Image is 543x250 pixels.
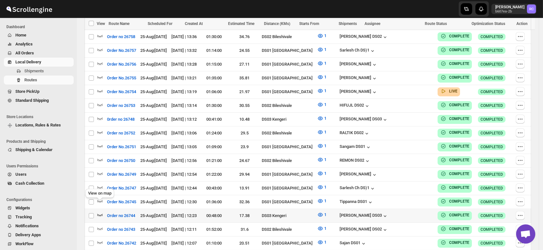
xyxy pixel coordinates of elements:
[516,21,528,26] span: Action
[481,48,503,53] span: COMPLETED
[201,130,227,136] div: 01:24:00
[264,21,290,26] span: Distance (KMs)
[340,199,374,206] button: Tippanna DS01
[449,103,469,107] b: COMPLETE
[340,144,372,150] button: Sangam DS01
[15,51,34,55] span: All Orders
[103,142,140,152] button: Order No.26751
[527,4,536,13] span: Rahul Chopra
[231,171,258,178] div: 29.94
[449,75,469,80] b: COMPLETE
[15,33,26,37] span: Home
[481,34,503,39] span: COMPLETED
[171,47,197,54] div: [DATE] | 13:32
[231,116,258,123] div: 10.48
[15,89,39,94] span: Store PickUp
[440,60,469,67] button: COMPLETE
[340,34,388,40] div: [PERSON_NAME] DS02
[340,213,388,219] button: [PERSON_NAME] DS03
[262,130,313,136] div: DS02 Bileshivale
[313,127,330,137] button: 1
[4,239,74,248] button: WorkFlow
[201,116,227,123] div: 00:41:00
[228,21,254,26] span: Estimated Time
[15,123,61,127] span: Locations, Rules & Rates
[340,240,367,247] div: Sajan DS01
[6,24,74,29] span: Dashboard
[340,61,378,68] button: [PERSON_NAME]
[324,143,326,148] span: 1
[313,155,330,165] button: 1
[201,47,227,54] div: 01:14:00
[141,131,167,135] span: 25-Aug | [DATE]
[15,241,34,246] span: WorkFlow
[4,170,74,179] button: Users
[449,172,469,176] b: COMPLETE
[449,89,457,93] b: LIVE
[440,74,469,81] button: COMPLETE
[6,114,74,119] span: Store Locations
[262,157,313,164] div: DS02 Bileshivale
[201,144,227,150] div: 01:09:00
[107,34,135,40] span: Order no 26758
[4,40,74,49] button: Analytics
[324,33,326,38] span: 1
[141,172,167,177] span: 25-Aug | [DATE]
[324,102,326,107] span: 1
[313,31,330,41] button: 1
[231,75,258,81] div: 35.81
[449,240,469,245] b: COMPLETE
[262,240,313,246] div: DS01 [GEOGRAPHIC_DATA]
[340,185,376,192] button: Sarlesh Ch DS)1
[231,47,258,54] div: 24.55
[231,157,258,164] div: 24.67
[103,169,140,180] button: Order No.26749
[201,213,227,219] div: 00:48:00
[324,116,326,121] span: 1
[425,21,447,26] span: Route Status
[15,98,49,103] span: Standard Shipping
[109,21,129,26] span: Route Name
[231,240,258,246] div: 20.51
[141,227,167,232] span: 25-Aug | [DATE]
[231,130,258,136] div: 29.5
[4,145,74,154] button: Shipping & Calendar
[449,199,469,204] b: COMPLETE
[171,130,197,136] div: [DATE] | 13:06
[171,226,197,233] div: [DATE] | 12:11
[231,102,258,109] div: 30.55
[340,117,388,123] button: [PERSON_NAME] DS03
[262,102,313,109] div: DS02 Bileshivale
[201,75,227,81] div: 01:35:00
[103,183,140,193] button: Order No.26747
[141,34,167,39] span: 25-Aug | [DATE]
[449,34,469,38] b: COMPLETE
[4,76,74,85] button: Routes
[481,144,503,149] span: COMPLETED
[324,47,326,52] span: 1
[107,226,135,233] span: Order no 26743
[481,199,503,205] span: COMPLETED
[262,144,313,150] div: DS01 [GEOGRAPHIC_DATA]
[107,61,136,68] span: Order No.26756
[141,48,167,53] span: 25-Aug | [DATE]
[440,212,469,218] button: COMPLETE
[24,77,37,82] span: Routes
[231,226,258,233] div: 31.6
[103,156,139,166] button: Order no 26750
[481,158,503,163] span: COMPLETED
[171,102,197,109] div: [DATE] | 13:14
[262,47,313,54] div: DS01 [GEOGRAPHIC_DATA]
[365,21,380,26] span: Assignee
[313,182,330,192] button: 1
[148,21,172,26] span: Scheduled For
[340,227,388,233] div: [PERSON_NAME] DS02
[340,89,378,95] div: [PERSON_NAME]
[313,44,330,55] button: 1
[340,103,370,109] div: HIFUJL DS02
[4,230,74,239] button: Delivery Apps
[141,241,167,246] span: 25-Aug | [DATE]
[141,117,167,122] span: 25-Aug | [DATE]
